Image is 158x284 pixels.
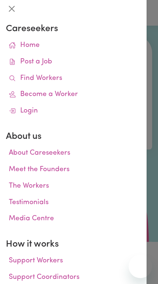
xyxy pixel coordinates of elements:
[6,54,141,70] a: Post a Job
[6,23,141,34] h2: Careseekers
[6,195,141,211] a: Testimonials
[6,70,141,87] a: Find Workers
[6,103,141,119] a: Login
[6,239,141,250] h2: How it works
[6,37,141,54] a: Home
[6,178,141,195] a: The Workers
[6,145,141,162] a: About Careseekers
[6,3,18,15] button: Close
[6,162,141,178] a: Meet the Founders
[6,253,141,269] a: Support Workers
[129,255,152,278] iframe: Button to launch messaging window
[6,211,141,227] a: Media Centre
[6,86,141,103] a: Become a Worker
[6,131,141,142] h2: About us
